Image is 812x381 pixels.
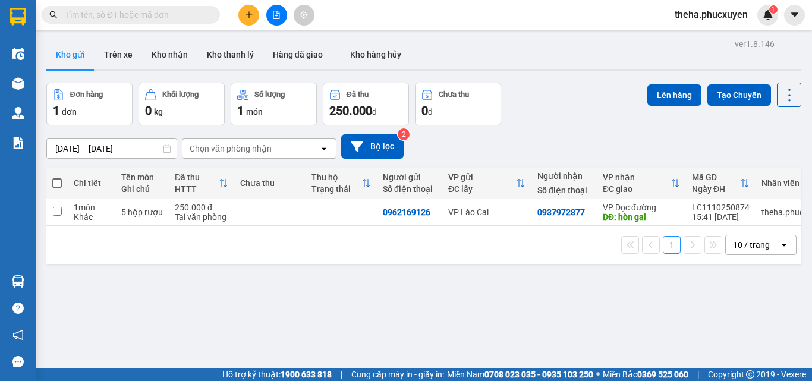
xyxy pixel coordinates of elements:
[300,11,308,19] span: aim
[596,372,600,377] span: ⚪️
[603,184,671,194] div: ĐC giao
[647,84,701,106] button: Lên hàng
[240,178,300,188] div: Chưa thu
[5,34,119,77] span: Gửi hàng [GEOGRAPHIC_DATA]: Hotline:
[231,83,317,125] button: Số lượng1món
[692,184,740,194] div: Ngày ĐH
[603,172,671,182] div: VP nhận
[484,370,593,379] strong: 0708 023 035 - 0935 103 250
[341,368,342,381] span: |
[175,203,228,212] div: 250.000 đ
[294,5,314,26] button: aim
[70,90,103,99] div: Đơn hàng
[784,5,805,26] button: caret-down
[10,8,26,26] img: logo-vxr
[6,45,119,66] strong: 024 3236 3236 -
[415,83,501,125] button: Chưa thu0đ
[350,50,401,59] span: Kho hàng hủy
[746,370,754,379] span: copyright
[11,80,114,111] span: Gửi hàng Hạ Long: Hotline:
[306,168,377,199] th: Toggle SortBy
[12,137,24,149] img: solution-icon
[197,40,263,69] button: Kho thanh lý
[537,185,591,195] div: Số điện thoại
[692,203,750,212] div: LC1110250874
[245,11,253,19] span: plus
[12,48,24,60] img: warehouse-icon
[771,5,775,14] span: 1
[154,107,163,116] span: kg
[351,368,444,381] span: Cung cấp máy in - giấy in:
[448,207,525,217] div: VP Lào Cai
[442,168,531,199] th: Toggle SortBy
[448,172,516,182] div: VP gửi
[272,11,281,19] span: file-add
[46,40,95,69] button: Kho gửi
[707,84,771,106] button: Tạo Chuyến
[733,239,770,251] div: 10 / trang
[246,107,263,116] span: món
[663,236,681,254] button: 1
[329,103,372,118] span: 250.000
[319,144,329,153] svg: open
[74,203,109,212] div: 1 món
[448,184,516,194] div: ĐC lấy
[46,83,133,125] button: Đơn hàng1đơn
[266,5,287,26] button: file-add
[597,168,686,199] th: Toggle SortBy
[347,90,369,99] div: Đã thu
[603,368,688,381] span: Miền Bắc
[439,90,469,99] div: Chưa thu
[74,212,109,222] div: Khác
[169,168,234,199] th: Toggle SortBy
[686,168,756,199] th: Toggle SortBy
[47,139,177,158] input: Select a date range.
[145,103,152,118] span: 0
[779,240,789,250] svg: open
[311,184,361,194] div: Trạng thái
[311,172,361,182] div: Thu hộ
[12,6,112,32] strong: Công ty TNHH Phúc Xuyên
[25,56,119,77] strong: 0888 827 827 - 0848 827 827
[428,107,433,116] span: đ
[62,107,77,116] span: đơn
[49,11,58,19] span: search
[175,212,228,222] div: Tại văn phòng
[175,172,219,182] div: Đã thu
[372,107,377,116] span: đ
[142,40,197,69] button: Kho nhận
[692,172,740,182] div: Mã GD
[65,8,206,21] input: Tìm tên, số ĐT hoặc mã đơn
[637,370,688,379] strong: 0369 525 060
[323,83,409,125] button: Đã thu250.000đ
[789,10,800,20] span: caret-down
[222,368,332,381] span: Hỗ trợ kỹ thuật:
[190,143,272,155] div: Chọn văn phòng nhận
[121,172,163,182] div: Tên món
[763,10,773,20] img: icon-new-feature
[12,107,24,119] img: warehouse-icon
[697,368,699,381] span: |
[383,172,436,182] div: Người gửi
[281,370,332,379] strong: 1900 633 818
[603,203,680,212] div: VP Dọc đường
[735,37,775,51] div: ver 1.8.146
[53,103,59,118] span: 1
[254,90,285,99] div: Số lượng
[139,83,225,125] button: Khối lượng0kg
[12,275,24,288] img: warehouse-icon
[238,5,259,26] button: plus
[341,134,404,159] button: Bộ lọc
[665,7,757,22] span: theha.phucxuyen
[74,178,109,188] div: Chi tiết
[447,368,593,381] span: Miền Nam
[537,207,585,217] div: 0937972877
[237,103,244,118] span: 1
[383,184,436,194] div: Số điện thoại
[121,184,163,194] div: Ghi chú
[769,5,778,14] sup: 1
[383,207,430,217] div: 0962169126
[162,90,199,99] div: Khối lượng
[263,40,332,69] button: Hàng đã giao
[603,212,680,222] div: DĐ: hòn gai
